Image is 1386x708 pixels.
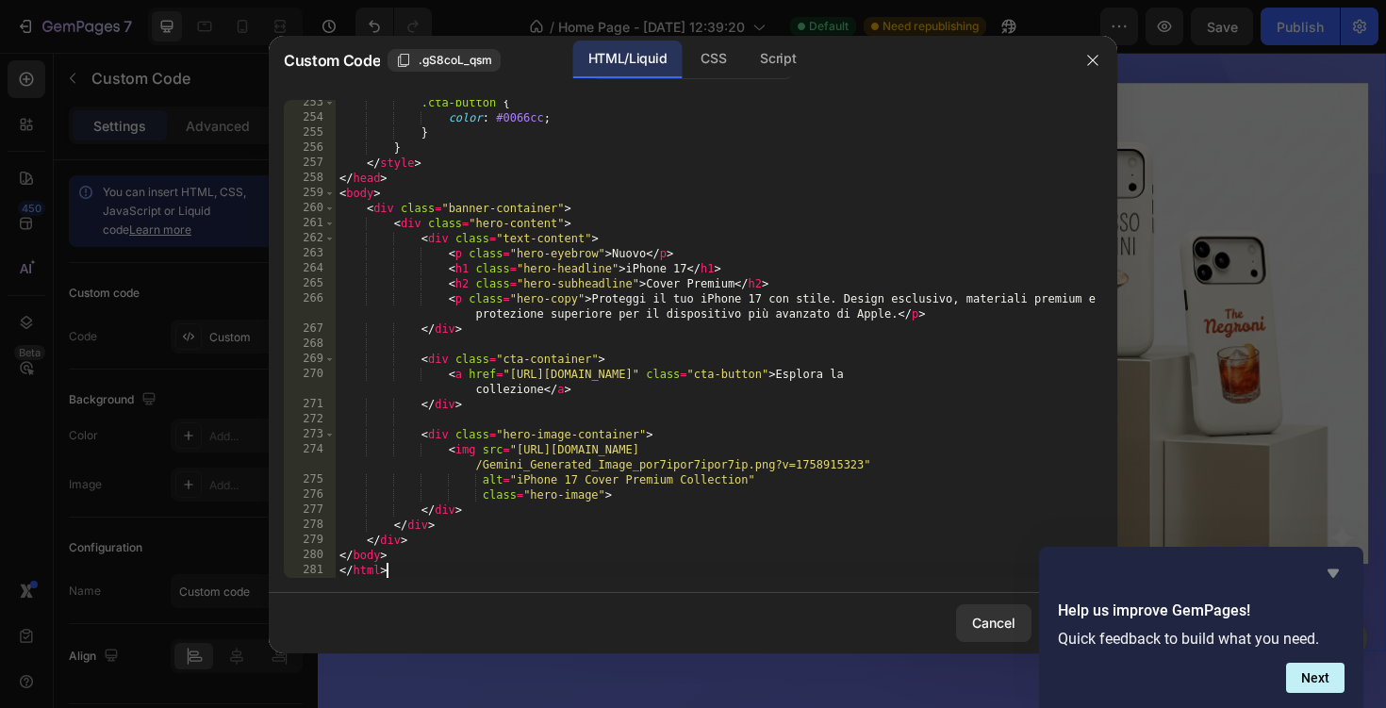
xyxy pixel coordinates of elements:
div: 277 [284,502,336,518]
span: Nuova Collezione [19,64,199,101]
h1: Cover iPhone 17 Premium [19,131,528,280]
div: 259 [284,186,336,201]
div: 273 [284,427,336,442]
div: 267 [284,321,336,337]
div: 276 [284,487,336,502]
div: 263 [284,246,336,261]
div: HTML/Liquid [573,41,682,78]
div: 264 [284,261,336,276]
div: 257 [284,156,336,171]
div: 253 [284,95,336,110]
div: 281 [284,563,336,578]
div: 268 [284,337,336,352]
p: Scopri la nuova generazione di protezione per il tuo iPhone 17. Design esclusivo, materiali premi... [19,303,490,403]
span: Custom Code [284,49,380,72]
div: 262 [284,231,336,246]
div: 265 [284,276,336,291]
div: 260 [284,201,336,216]
div: 255 [284,125,336,140]
button: Cancel [956,604,1031,642]
div: Script [745,41,811,78]
div: 280 [284,548,336,563]
div: CSS [685,41,741,78]
h2: Help us improve GemPages! [1058,600,1345,622]
div: 278 [284,518,336,533]
div: Cancel [972,613,1015,633]
button: Next question [1286,663,1345,693]
div: 269 [284,352,336,367]
button: .gS8coL_qsm [388,49,501,72]
div: 266 [284,291,336,321]
div: 272 [284,412,336,427]
div: 274 [284,442,336,472]
div: 256 [284,140,336,156]
img: iPhone 17 Cover Premium Collection [603,33,1113,542]
div: 258 [284,171,336,186]
p: Quick feedback to build what you need. [1058,630,1345,648]
div: Help us improve GemPages! [1058,562,1345,693]
div: 261 [284,216,336,231]
span: Esplora Ora [57,467,153,492]
div: 275 [284,472,336,487]
div: 271 [284,397,336,412]
div: 270 [284,367,336,397]
div: 254 [284,110,336,125]
div: 279 [284,533,336,548]
span: .gS8coL_qsm [419,52,492,69]
button: Hide survey [1322,562,1345,585]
